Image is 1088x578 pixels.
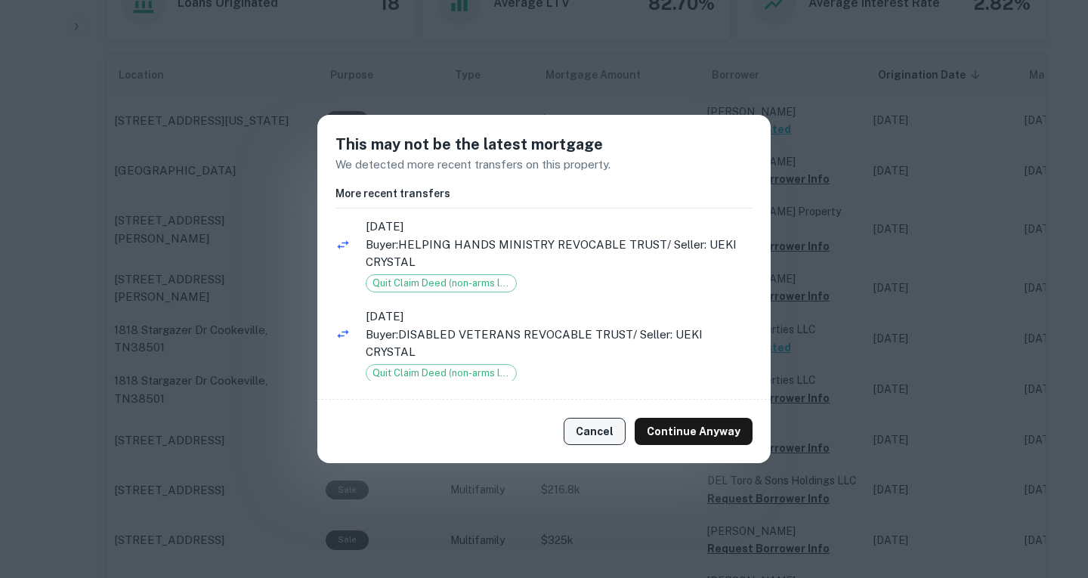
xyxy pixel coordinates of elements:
p: Buyer: HELPING HANDS MINISTRY REVOCABLE TRUST / Seller: UEKI CRYSTAL [366,236,753,271]
button: Cancel [564,418,626,445]
h5: This may not be the latest mortgage [335,133,753,156]
div: Quit Claim Deed (non-arms length) [366,274,517,292]
p: Buyer: DISABLED VETERANS REVOCABLE TRUST / Seller: UEKI CRYSTAL [366,326,753,361]
span: Quit Claim Deed (non-arms length) [366,276,516,291]
button: Continue Anyway [635,418,753,445]
div: Quit Claim Deed (non-arms length) [366,364,517,382]
span: Quit Claim Deed (non-arms length) [366,366,516,381]
span: [DATE] [366,308,753,326]
iframe: Chat Widget [1012,457,1088,530]
p: We detected more recent transfers on this property. [335,156,753,174]
h6: More recent transfers [335,185,753,202]
span: [DATE] [366,218,753,236]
